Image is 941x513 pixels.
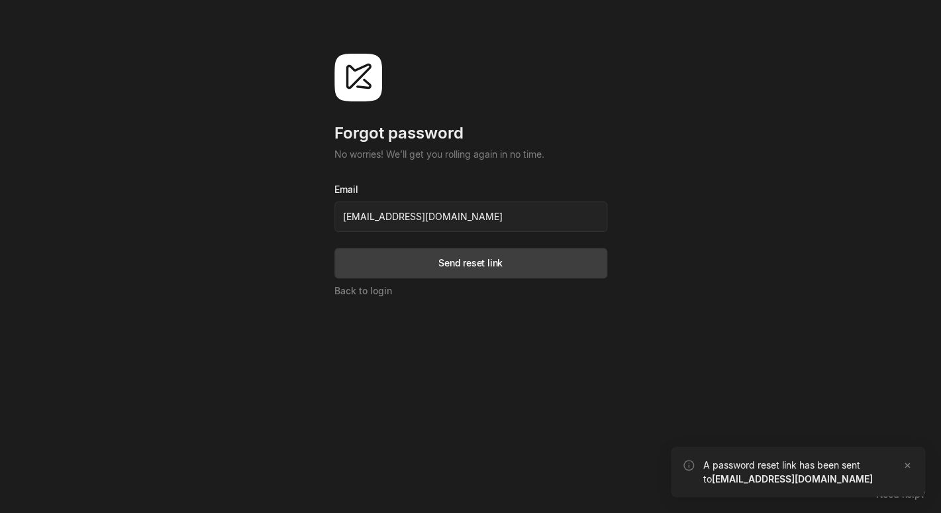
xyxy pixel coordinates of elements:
[334,182,607,196] label: Email
[703,458,898,486] div: A password reset link has been sent to
[334,248,607,278] button: Send reset link
[334,201,607,232] input: yourname@company.com
[334,285,392,296] a: Back to login
[712,473,873,484] span: [EMAIL_ADDRESS][DOMAIN_NAME]
[334,54,382,101] img: svg%3e
[334,123,607,144] div: Forgot password
[334,147,607,161] div: No worries! We’ll get you rolling again in no time.
[438,256,503,270] div: Send reset link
